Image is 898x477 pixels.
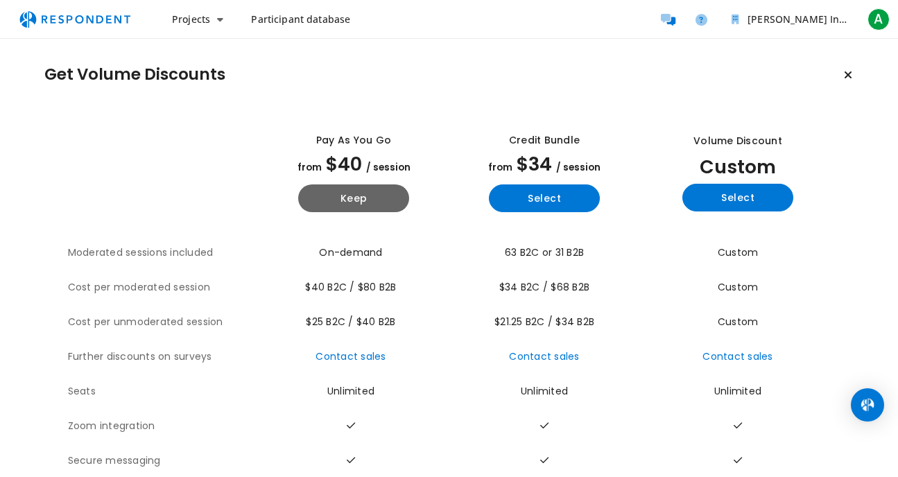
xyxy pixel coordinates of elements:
div: Volume Discount [693,134,782,148]
span: Unlimited [327,384,374,398]
th: Cost per unmoderated session [68,305,259,340]
th: Zoom integration [68,409,259,444]
th: Further discounts on surveys [68,340,259,374]
a: Contact sales [509,349,579,363]
a: Participant database [240,7,361,32]
span: from [488,161,512,174]
a: Contact sales [702,349,772,363]
button: Select yearly basic plan [489,184,600,212]
span: $21.25 B2C / $34 B2B [494,315,594,329]
button: Projects [161,7,234,32]
span: $40 [326,151,362,177]
th: Cost per moderated session [68,270,259,305]
th: Moderated sessions included [68,236,259,270]
button: Select yearly custom_static plan [682,184,793,211]
span: $40 B2C / $80 B2B [305,280,396,294]
h1: Get Volume Discounts [44,65,225,85]
button: A [865,7,892,32]
img: respondent-logo.png [11,6,139,33]
span: Custom [718,245,759,259]
button: Keep current yearly payg plan [298,184,409,212]
span: [PERSON_NAME] Insights Team [748,12,897,26]
span: Custom [700,154,776,180]
div: Open Intercom Messenger [851,388,884,422]
span: Custom [718,280,759,294]
a: Help and support [687,6,715,33]
a: Message participants [654,6,682,33]
span: / session [556,161,601,174]
span: Projects [172,12,210,26]
button: Keep current plan [834,61,862,89]
span: Custom [718,315,759,329]
span: A [867,8,890,31]
span: $25 B2C / $40 B2B [306,315,395,329]
span: On-demand [319,245,382,259]
span: Unlimited [714,384,761,398]
th: Seats [68,374,259,409]
div: Credit Bundle [509,133,580,148]
span: $34 [517,151,552,177]
span: 63 B2C or 31 B2B [505,245,584,259]
span: / session [366,161,411,174]
a: Contact sales [316,349,386,363]
span: from [297,161,322,174]
span: Participant database [251,12,350,26]
span: Unlimited [521,384,568,398]
div: Pay as you go [316,133,391,148]
button: Amato Insights Team [720,7,859,32]
span: $34 B2C / $68 B2B [499,280,589,294]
